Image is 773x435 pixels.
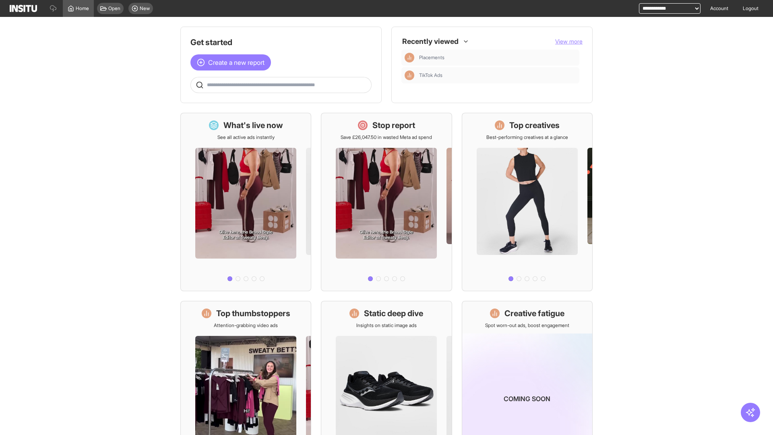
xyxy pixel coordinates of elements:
[486,134,568,141] p: Best-performing creatives at a glance
[372,120,415,131] h1: Stop report
[10,5,37,12] img: Logo
[321,113,452,291] a: Stop reportSave £26,047.50 in wasted Meta ad spend
[555,38,583,45] span: View more
[190,37,372,48] h1: Get started
[462,113,593,291] a: Top creativesBest-performing creatives at a glance
[214,322,278,329] p: Attention-grabbing video ads
[341,134,432,141] p: Save £26,047.50 in wasted Meta ad spend
[76,5,89,12] span: Home
[419,72,442,79] span: TikTok Ads
[509,120,560,131] h1: Top creatives
[216,308,290,319] h1: Top thumbstoppers
[364,308,423,319] h1: Static deep dive
[208,58,265,67] span: Create a new report
[405,53,414,62] div: Insights
[190,54,271,70] button: Create a new report
[108,5,120,12] span: Open
[419,54,576,61] span: Placements
[419,72,576,79] span: TikTok Ads
[419,54,444,61] span: Placements
[356,322,417,329] p: Insights on static image ads
[180,113,311,291] a: What's live nowSee all active ads instantly
[217,134,275,141] p: See all active ads instantly
[140,5,150,12] span: New
[555,37,583,46] button: View more
[223,120,283,131] h1: What's live now
[405,70,414,80] div: Insights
